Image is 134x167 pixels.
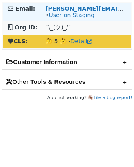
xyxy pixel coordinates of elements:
[45,24,71,31] span: ¯\_(ツ)_/¯
[8,38,28,44] strong: CLS:
[49,12,94,18] a: User on Staging
[2,74,132,89] h2: Other Tools & Resources
[16,5,36,12] strong: Email:
[2,54,132,69] h2: Customer Information
[40,35,131,48] td: 🤔 5 🤔 -
[94,95,132,100] a: File a bug report!
[2,94,132,102] footer: App not working? 🪳
[45,12,94,18] span: •
[15,24,38,31] strong: Org ID:
[71,38,92,44] a: Detail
